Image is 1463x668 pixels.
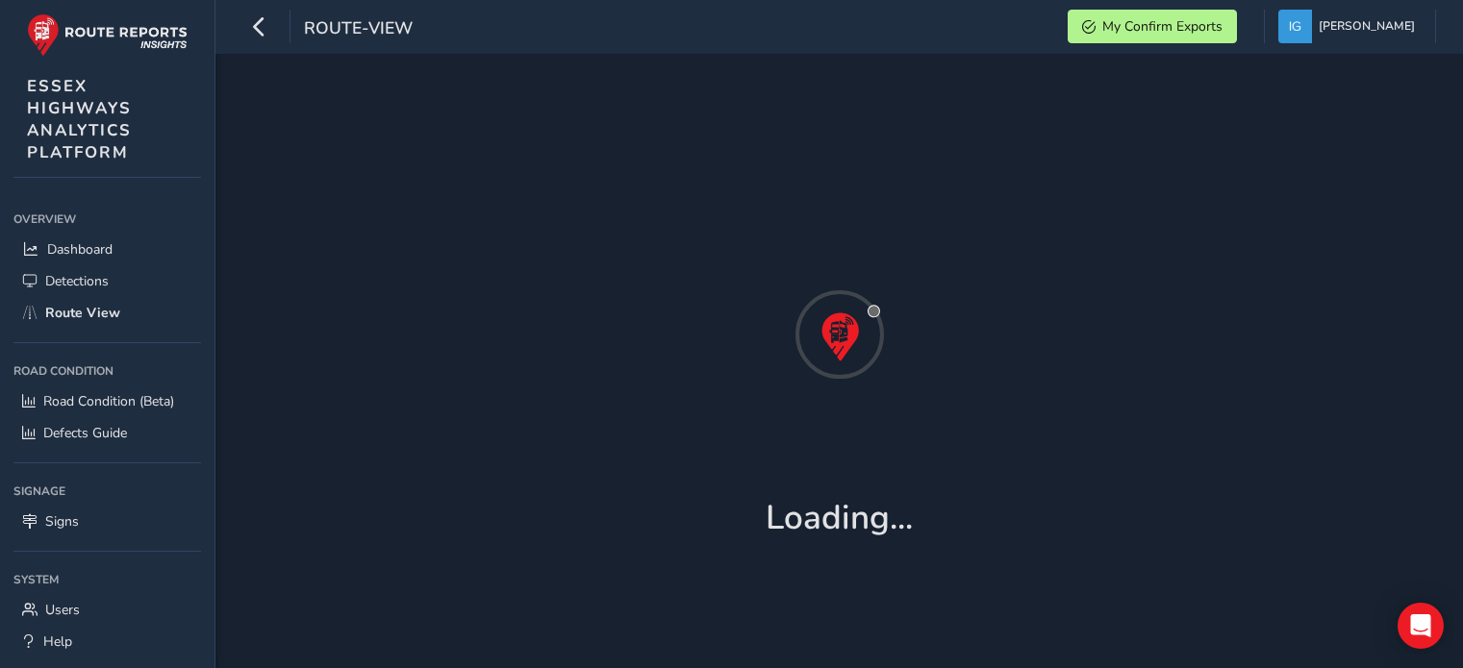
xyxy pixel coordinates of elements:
span: My Confirm Exports [1102,17,1223,36]
span: Road Condition (Beta) [43,392,174,410]
div: Road Condition [13,357,201,385]
a: Detections [13,265,201,297]
div: Open Intercom Messenger [1398,603,1444,649]
button: [PERSON_NAME] [1278,10,1422,43]
div: Signage [13,477,201,506]
h1: Loading... [766,498,913,538]
button: My Confirm Exports [1068,10,1237,43]
a: Users [13,594,201,626]
div: Overview [13,205,201,234]
span: ESSEX HIGHWAYS ANALYTICS PLATFORM [27,75,132,163]
span: Dashboard [47,240,113,259]
span: Defects Guide [43,424,127,442]
span: Help [43,632,72,651]
span: Detections [45,272,109,290]
span: Route View [45,304,120,322]
span: Signs [45,512,79,531]
a: Route View [13,297,201,329]
img: diamond-layout [1278,10,1312,43]
img: rr logo [27,13,188,57]
a: Road Condition (Beta) [13,385,201,417]
span: [PERSON_NAME] [1319,10,1415,43]
a: Help [13,626,201,657]
div: System [13,565,201,594]
a: Dashboard [13,234,201,265]
span: Users [45,601,80,619]
span: route-view [304,16,413,43]
a: Signs [13,506,201,537]
a: Defects Guide [13,417,201,449]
